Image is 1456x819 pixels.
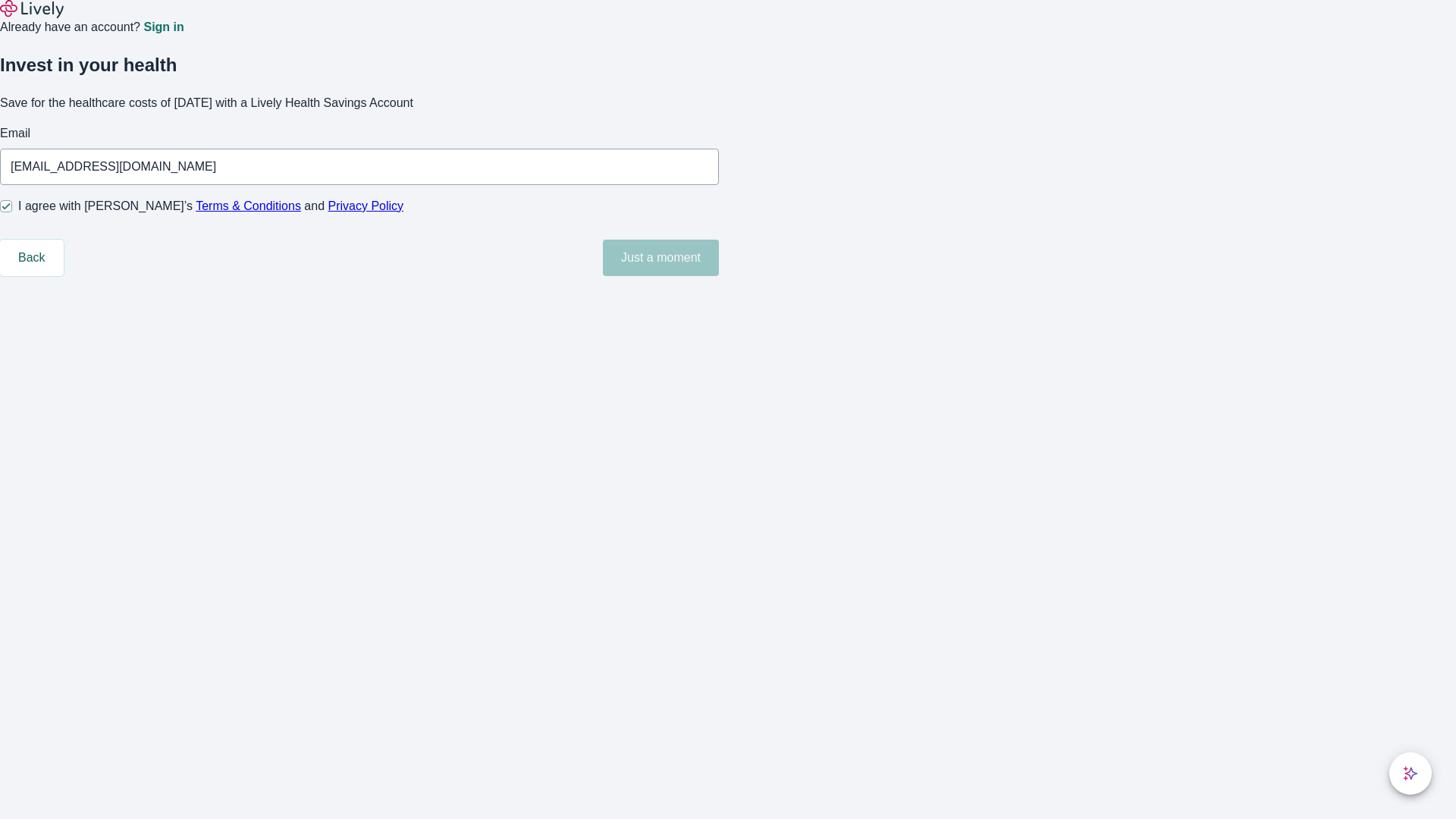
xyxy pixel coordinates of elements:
svg: Lively AI Assistant [1403,766,1418,781]
a: Privacy Policy [328,199,404,212]
a: Terms & Conditions [196,199,301,212]
a: Sign in [143,21,184,33]
span: I agree with [PERSON_NAME]’s and [18,197,403,215]
button: chat [1389,752,1432,795]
